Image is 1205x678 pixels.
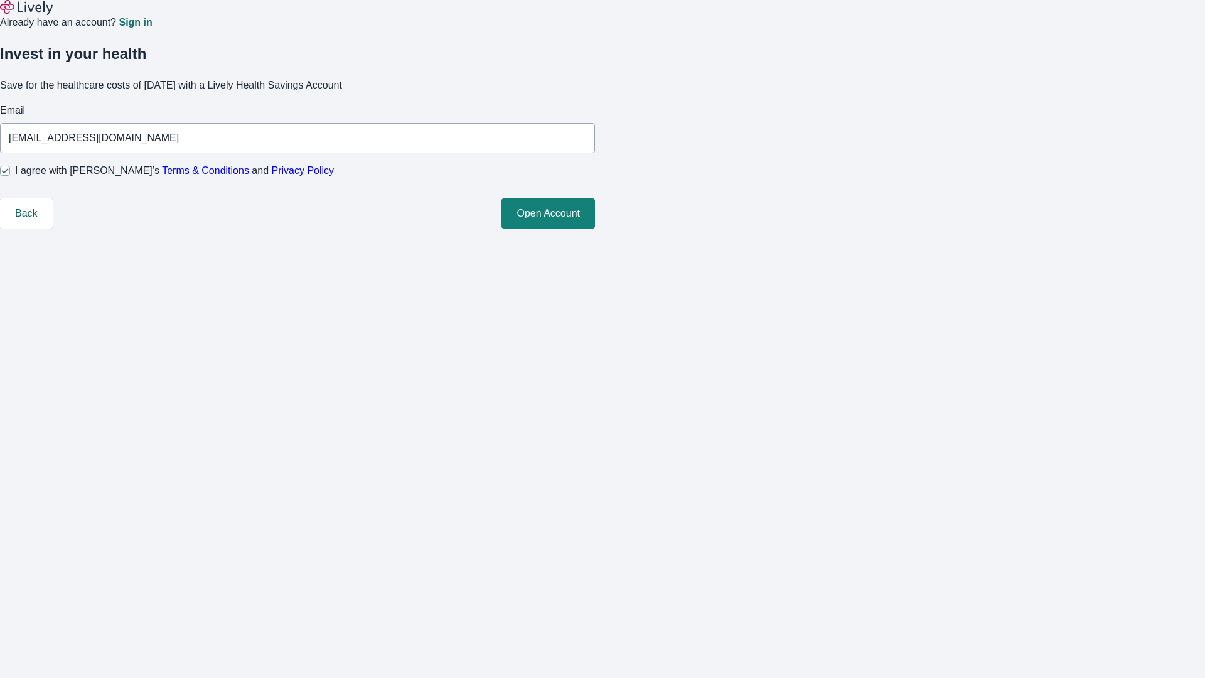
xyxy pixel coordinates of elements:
a: Terms & Conditions [162,165,249,176]
span: I agree with [PERSON_NAME]’s and [15,163,334,178]
button: Open Account [501,198,595,229]
a: Sign in [119,18,152,28]
a: Privacy Policy [272,165,335,176]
